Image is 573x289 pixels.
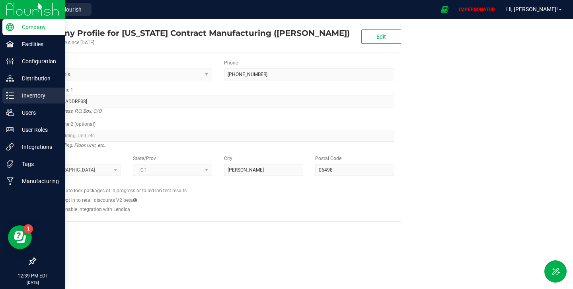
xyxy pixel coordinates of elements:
input: Suite, Building, Unit, etc. [42,130,394,142]
i: Suite, Building, Floor, Unit, etc. [42,141,105,150]
inline-svg: Distribution [6,74,14,82]
label: Opt in to retail discounts V2 beta [62,197,137,204]
inline-svg: Integrations [6,143,14,151]
p: Integrations [14,142,62,152]
label: City [224,155,232,162]
p: 12:39 PM EDT [4,272,62,279]
inline-svg: Configuration [6,57,14,65]
i: Street address, P.O. Box, C/O [42,106,101,116]
iframe: Resource center unread badge [23,224,33,234]
span: Edit [376,33,386,40]
button: Edit [361,29,401,44]
label: State/Prov [133,155,156,162]
label: Phone [224,59,238,66]
p: Tags [14,159,62,169]
p: Company [14,22,62,32]
inline-svg: Tags [6,160,14,168]
p: Configuration [14,57,62,66]
p: Inventory [14,91,62,100]
input: Postal Code [315,164,394,176]
p: Facilities [14,39,62,49]
inline-svg: User Roles [6,126,14,134]
p: [DATE] [4,279,62,285]
div: Connecticut Contract Manufacturing (Conn CM) [35,27,350,39]
p: User Roles [14,125,62,135]
label: Auto-lock packages of in-progress or failed lab test results [62,187,187,194]
label: Postal Code [315,155,341,162]
p: Distribution [14,74,62,83]
inline-svg: Users [6,109,14,117]
inline-svg: Inventory [6,92,14,100]
inline-svg: Facilities [6,40,14,48]
span: Open Ecommerce Menu [436,2,454,17]
span: Hi, [PERSON_NAME]! [506,6,558,12]
input: City [224,164,303,176]
inline-svg: Company [6,23,14,31]
p: IMPERSONATOR [456,6,498,13]
label: Address Line 2 (optional) [42,121,95,128]
div: Account active since [DATE] [35,39,350,46]
iframe: Resource center [8,225,32,249]
label: Enable integration with Lendica [62,206,130,213]
input: (123) 456-7890 [224,68,394,80]
inline-svg: Manufacturing [6,177,14,185]
button: Toggle Menu [544,260,567,283]
p: Users [14,108,62,117]
h2: Configs [42,182,394,187]
input: Address [42,96,394,107]
p: Manufacturing [14,176,62,186]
